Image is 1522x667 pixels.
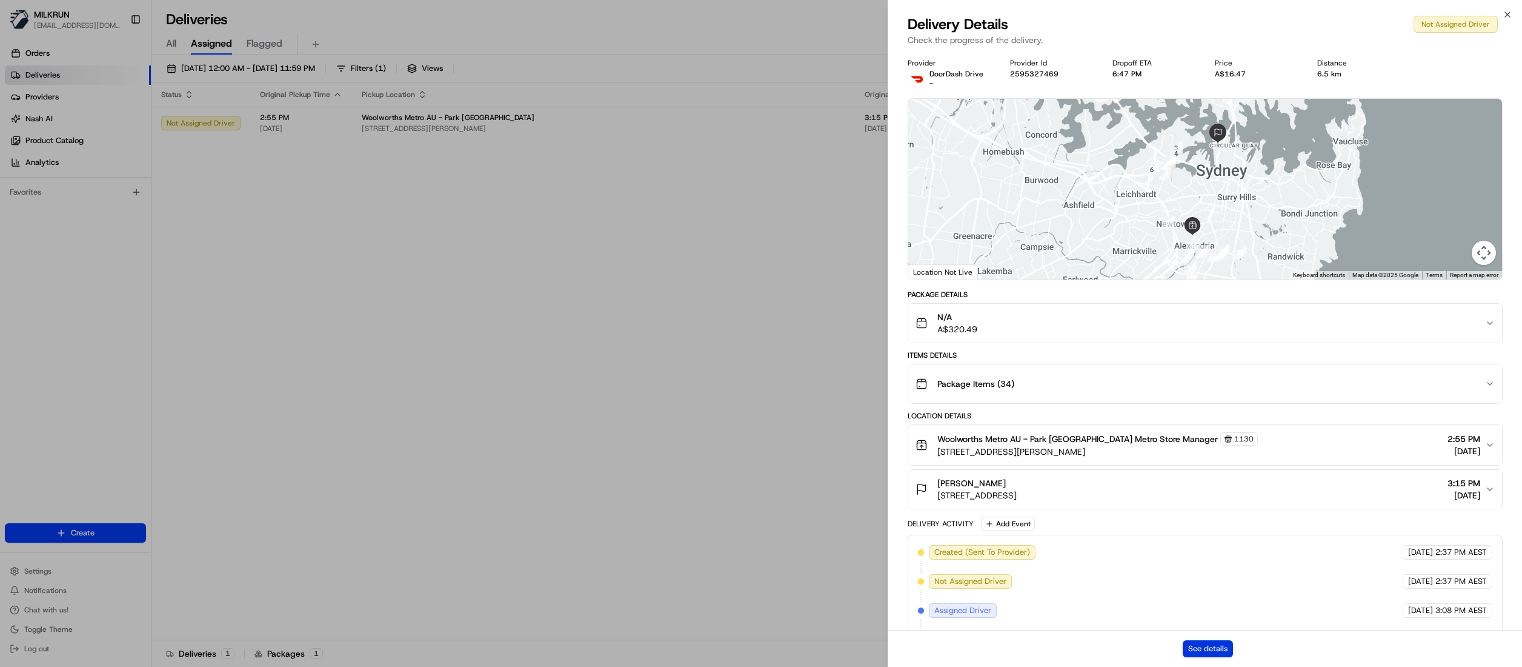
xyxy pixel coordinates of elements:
[1183,271,1196,284] div: 13
[937,489,1017,501] span: [STREET_ADDRESS]
[911,264,951,280] img: Google
[1435,605,1487,616] span: 3:08 PM AEST
[1159,167,1172,180] div: 1
[1317,58,1400,68] div: Distance
[937,311,977,323] span: N/A
[1426,272,1443,278] a: Terms (opens in new tab)
[1184,262,1197,275] div: 14
[937,446,1258,458] span: [STREET_ADDRESS][PERSON_NAME]
[1169,141,1183,155] div: 3
[1196,245,1209,258] div: 17
[1408,605,1433,616] span: [DATE]
[1435,547,1487,558] span: 2:37 PM AEST
[1447,433,1480,445] span: 2:55 PM
[1234,246,1247,259] div: 23
[937,323,977,335] span: A$320.49
[937,433,1218,445] span: Woolworths Metro AU - Park [GEOGRAPHIC_DATA] Metro Store Manager
[1010,58,1093,68] div: Provider Id
[908,304,1502,343] button: N/AA$320.49
[1293,271,1345,280] button: Keyboard shortcuts
[1207,249,1220,262] div: 18
[1162,278,1175,291] div: 8
[1472,241,1496,265] button: Map camera controls
[908,364,1502,403] button: Package Items (34)
[908,470,1502,509] button: [PERSON_NAME][STREET_ADDRESS]3:15 PM[DATE]
[1215,69,1298,79] div: A$16.47
[1435,576,1487,587] span: 2:37 PM AEST
[1352,272,1418,278] span: Map data ©2025 Google
[1145,163,1158,176] div: 6
[937,477,1006,489] span: [PERSON_NAME]
[908,58,991,68] div: Provider
[908,34,1503,46] p: Check the progress of the delivery.
[934,576,1006,587] span: Not Assigned Driver
[1183,640,1233,657] button: See details
[1181,249,1194,263] div: 15
[1447,477,1480,489] span: 3:15 PM
[1161,157,1175,170] div: 5
[981,517,1035,531] button: Add Event
[1215,58,1298,68] div: Price
[908,290,1503,300] div: Package Details
[908,519,974,529] div: Delivery Activity
[1216,244,1229,258] div: 22
[1163,156,1176,170] div: 2
[937,378,1014,390] span: Package Items ( 34 )
[908,15,1008,34] span: Delivery Details
[1408,576,1433,587] span: [DATE]
[1317,69,1400,79] div: 6.5 km
[1187,240,1200,253] div: 16
[1234,434,1254,444] span: 1130
[1169,147,1183,160] div: 4
[1112,58,1195,68] div: Dropoff ETA
[929,79,933,89] span: -
[1212,248,1225,261] div: 19
[1161,216,1175,229] div: 7
[1408,547,1433,558] span: [DATE]
[1010,69,1058,79] button: 2595327469
[911,264,951,280] a: Open this area in Google Maps (opens a new window)
[934,605,991,616] span: Assigned Driver
[908,425,1502,465] button: Woolworths Metro AU - Park [GEOGRAPHIC_DATA] Metro Store Manager1130[STREET_ADDRESS][PERSON_NAME]...
[908,411,1503,421] div: Location Details
[934,547,1030,558] span: Created (Sent To Provider)
[908,350,1503,360] div: Items Details
[908,264,978,280] div: Location Not Live
[1112,69,1195,79] div: 6:47 PM
[929,69,983,79] span: DoorDash Drive
[1450,272,1498,278] a: Report a map error
[1447,489,1480,501] span: [DATE]
[908,69,927,89] img: doordash_logo_v2.png
[1447,445,1480,457] span: [DATE]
